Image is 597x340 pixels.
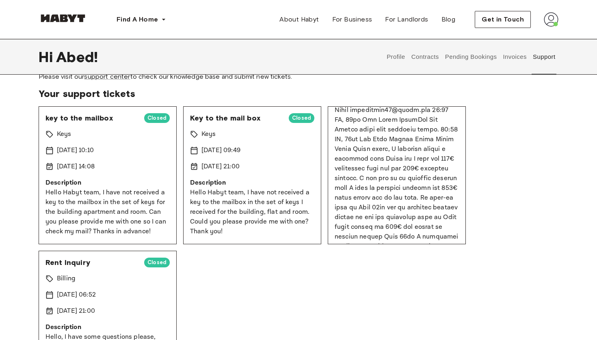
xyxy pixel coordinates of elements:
[502,39,528,75] button: Invoices
[532,39,556,75] button: Support
[39,14,87,22] img: Habyt
[385,15,428,24] span: For Landlords
[379,11,435,28] a: For Landlords
[45,323,170,332] p: Description
[410,39,440,75] button: Contracts
[475,11,531,28] button: Get in Touch
[45,113,138,123] span: key to the mailbox
[57,162,95,172] p: [DATE] 14:08
[441,15,456,24] span: Blog
[201,146,240,155] p: [DATE] 09:49
[39,88,558,100] span: Your support tickets
[39,72,558,81] span: Please visit our to check our knowledge base and submit new tickets.
[444,39,498,75] button: Pending Bookings
[435,11,462,28] a: Blog
[144,114,170,122] span: Closed
[201,162,240,172] p: [DATE] 21:00
[57,129,71,139] p: Keys
[39,48,56,65] span: Hi
[110,11,173,28] button: Find A Home
[45,188,170,237] p: Hello Habyt team, I have not received a key to the mailbox in the set of keys for the building ap...
[190,188,314,237] p: Hello Habyt team, I have not received a key to the mailbox in the set of keys I received for the ...
[45,178,170,188] p: Description
[273,11,325,28] a: About Habyt
[289,114,314,122] span: Closed
[482,15,524,24] span: Get in Touch
[544,12,558,27] img: avatar
[190,113,282,123] span: Key to the mail box
[201,129,216,139] p: Keys
[57,290,96,300] p: [DATE] 06:52
[279,15,319,24] span: About Habyt
[384,39,558,75] div: user profile tabs
[386,39,407,75] button: Profile
[117,15,158,24] span: Find A Home
[144,258,170,267] span: Closed
[56,48,98,65] span: Abed !
[57,306,95,316] p: [DATE] 21:00
[84,73,130,80] a: support center
[57,274,76,284] p: Billing
[332,15,372,24] span: For Business
[45,258,138,267] span: Rent Inquiry
[57,146,94,155] p: [DATE] 10:10
[190,178,314,188] p: Description
[326,11,379,28] a: For Business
